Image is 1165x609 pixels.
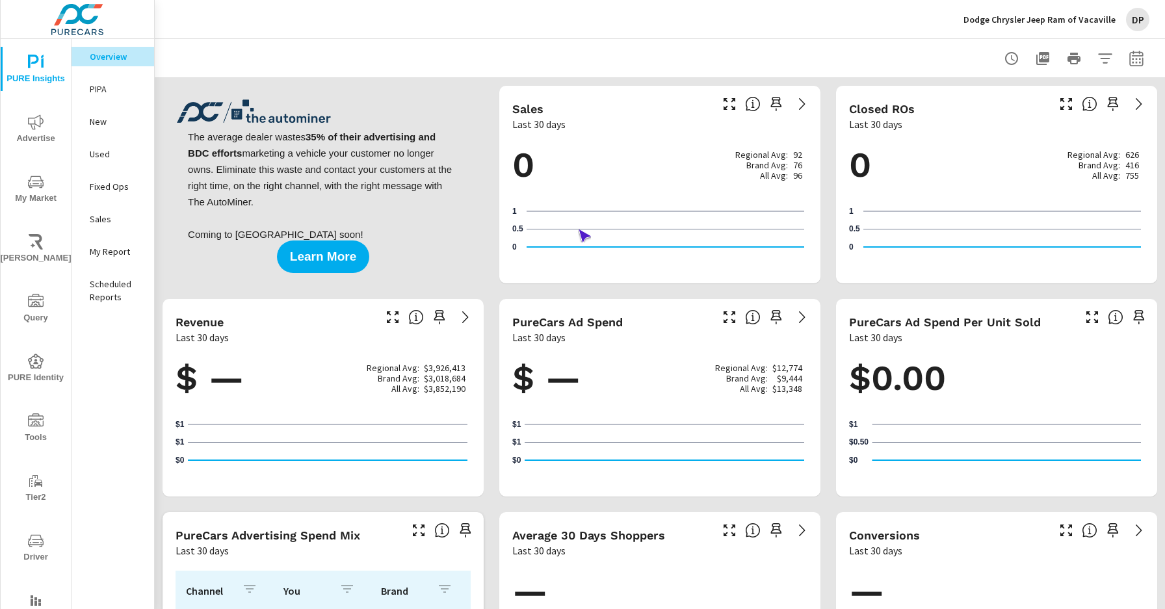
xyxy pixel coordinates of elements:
[424,363,465,373] p: $3,926,413
[176,438,185,447] text: $1
[766,520,787,541] span: Save this to your personalized report
[849,528,920,542] h5: Conversions
[176,356,471,400] h1: $ —
[849,116,902,132] p: Last 30 days
[792,307,813,328] a: See more details in report
[1092,45,1118,71] button: Apply Filters
[90,115,144,128] p: New
[512,456,521,465] text: $0
[793,160,802,170] p: 76
[512,315,623,329] h5: PureCars Ad Spend
[90,213,144,226] p: Sales
[72,274,154,307] div: Scheduled Reports
[1099,257,1144,270] p: [DATE]
[872,471,918,484] p: [DATE]
[849,438,869,447] text: $0.50
[777,373,802,383] p: $9,444
[849,242,854,252] text: 0
[455,307,476,328] a: See more details in report
[90,83,144,96] p: PIPA
[72,47,154,66] div: Overview
[1125,160,1139,170] p: 416
[760,170,788,181] p: All Avg:
[1129,307,1149,328] span: Save this to your personalized report
[176,456,185,465] text: $0
[90,148,144,161] p: Used
[792,520,813,541] a: See more details in report
[290,251,356,263] span: Learn More
[1061,45,1087,71] button: Print Report
[772,363,802,373] p: $12,774
[849,143,1144,187] h1: 0
[849,315,1041,329] h5: PureCars Ad Spend Per Unit Sold
[793,170,802,181] p: 96
[849,102,915,116] h5: Closed ROs
[72,112,154,131] div: New
[512,207,517,216] text: 1
[512,225,523,234] text: 0.5
[72,209,154,229] div: Sales
[90,278,144,304] p: Scheduled Reports
[5,473,67,505] span: Tier2
[1103,94,1123,114] span: Save this to your personalized report
[849,207,854,216] text: 1
[5,55,67,86] span: PURE Insights
[1082,307,1103,328] button: Make Fullscreen
[726,373,768,383] p: Brand Avg:
[176,528,360,542] h5: PureCars Advertising Spend Mix
[72,242,154,261] div: My Report
[5,533,67,565] span: Driver
[1103,520,1123,541] span: Save this to your personalized report
[5,294,67,326] span: Query
[512,528,665,542] h5: Average 30 Days Shoppers
[793,149,802,160] p: 92
[849,356,1144,400] h1: $0.00
[1129,94,1149,114] a: See more details in report
[425,471,471,484] p: [DATE]
[391,383,419,394] p: All Avg:
[512,330,566,345] p: Last 30 days
[367,363,419,373] p: Regional Avg:
[90,180,144,193] p: Fixed Ops
[512,356,807,400] h1: $ —
[849,543,902,558] p: Last 30 days
[72,144,154,164] div: Used
[176,330,229,345] p: Last 30 days
[283,584,329,597] p: You
[1082,523,1097,538] span: The number of dealer-specified goals completed by a visitor. [Source: This data is provided by th...
[766,307,787,328] span: Save this to your personalized report
[90,245,144,258] p: My Report
[1125,149,1139,160] p: 626
[72,177,154,196] div: Fixed Ops
[1099,471,1144,484] p: [DATE]
[1082,96,1097,112] span: Number of Repair Orders Closed by the selected dealership group over the selected time range. [So...
[746,160,788,170] p: Brand Avg:
[745,96,761,112] span: Number of vehicles sold by the dealership over the selected date range. [Source: This data is sou...
[745,309,761,325] span: Total cost of media for all PureCars channels for the selected dealership group over the selected...
[424,383,465,394] p: $3,852,190
[512,242,517,252] text: 0
[715,363,768,373] p: Regional Avg:
[1030,45,1056,71] button: "Export Report to PDF"
[512,102,543,116] h5: Sales
[1123,45,1149,71] button: Select Date Range
[1056,520,1077,541] button: Make Fullscreen
[408,520,429,541] button: Make Fullscreen
[1129,520,1149,541] a: See more details in report
[512,116,566,132] p: Last 30 days
[1056,94,1077,114] button: Make Fullscreen
[719,520,740,541] button: Make Fullscreen
[429,307,450,328] span: Save this to your personalized report
[849,420,858,429] text: $1
[512,420,521,429] text: $1
[381,584,426,597] p: Brand
[512,438,521,447] text: $1
[434,523,450,538] span: This table looks at how you compare to the amount of budget you spend per channel as opposed to y...
[849,456,858,465] text: $0
[1079,160,1120,170] p: Brand Avg:
[5,234,67,266] span: [PERSON_NAME]
[745,523,761,538] span: A rolling 30 day total of daily Shoppers on the dealership website, averaged over the selected da...
[735,149,788,160] p: Regional Avg:
[1126,8,1149,31] div: DP
[766,94,787,114] span: Save this to your personalized report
